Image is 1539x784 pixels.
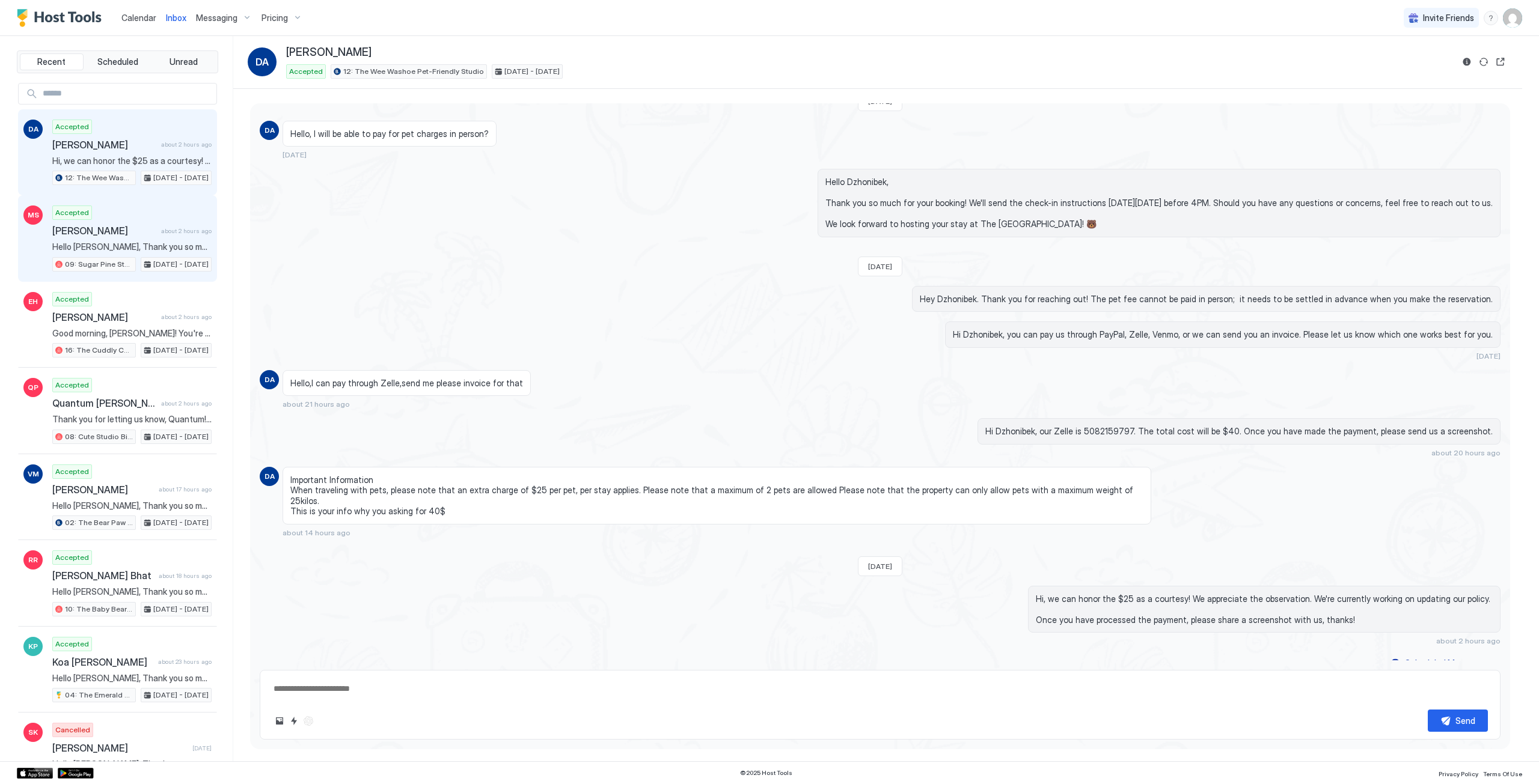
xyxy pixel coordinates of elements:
span: about 20 hours ago [1431,448,1501,457]
button: Scheduled [86,53,150,70]
span: 16: The Cuddly Cub Studio [65,345,133,356]
span: about 2 hours ago [1436,636,1501,645]
span: MS [28,210,39,220]
button: Quick reply [287,714,301,728]
a: Inbox [166,11,186,24]
span: [DATE] [1476,351,1501,360]
span: 02: The Bear Paw Pet Friendly King Studio [65,517,133,528]
span: 09: Sugar Pine Studio at [GEOGRAPHIC_DATA] [65,259,133,270]
span: Accepted [55,380,89,390]
span: [DATE] - [DATE] [504,66,560,77]
span: Terms Of Use [1483,770,1522,777]
a: Google Play Store [58,768,94,779]
span: [PERSON_NAME] [52,742,188,754]
span: Accepted [55,121,89,132]
span: QP [28,382,38,393]
button: Sync reservation [1476,55,1491,69]
span: Hello, I will be able to pay for pet charges in person? [290,129,489,139]
span: 04: The Emerald Bay Pet Friendly Studio [65,690,133,700]
span: Hi Dzhonibek, you can pay us through PayPal, Zelle, Venmo, or we can send you an invoice. Please ... [953,329,1493,340]
div: Send [1455,714,1475,727]
span: Privacy Policy [1439,770,1478,777]
span: Koa [PERSON_NAME] [52,656,153,668]
span: EH [28,296,38,307]
span: 08: Cute Studio Bike to Beach [65,431,133,442]
span: [DATE] - [DATE] [153,259,209,270]
span: [PERSON_NAME] Bhat [52,570,154,582]
span: about 2 hours ago [161,227,212,235]
input: Input Field [38,84,216,104]
span: Scheduled [97,56,138,67]
span: [PERSON_NAME] [52,311,156,323]
span: [DATE] [283,150,307,159]
span: RR [28,555,38,565]
span: about 18 hours ago [159,572,212,580]
span: DA [265,471,275,482]
span: DA [265,374,275,385]
span: Accepted [55,207,89,218]
a: Host Tools Logo [17,9,107,27]
span: VM [28,469,39,479]
a: Privacy Policy [1439,767,1478,779]
span: 12: The Wee Washoe Pet-Friendly Studio [343,66,484,77]
span: Hi, we can honor the $25 as a courtesy! We appreciate the observation. We're currently working on... [1036,594,1493,625]
span: Invite Friends [1423,13,1474,23]
span: about 14 hours ago [283,528,350,537]
span: Hello Dzhonibek, Thank you so much for your booking! We'll send the check-in instructions [DATE][... [825,177,1493,229]
span: Accepted [289,66,323,77]
span: about 23 hours ago [158,658,212,666]
span: 12: The Wee Washoe Pet-Friendly Studio [65,172,133,183]
span: Important Information When traveling with pets, please note that an extra charge of $25 per pet, ... [290,475,1143,517]
span: Hello [PERSON_NAME], Thank you so much for your booking! We'll send the check-in instructions [DA... [52,242,212,252]
span: [PERSON_NAME] [286,46,372,59]
span: [DATE] - [DATE] [153,690,209,700]
span: Hi Dzhonibek, our Zelle is 5082159797. The total cost will be $40. Once you have made the payment... [985,426,1493,437]
a: App Store [17,768,53,779]
span: [PERSON_NAME] [52,484,154,496]
span: Accepted [55,466,89,477]
span: Hello [PERSON_NAME], Thank you so much for your booking! We'll send the check-in instructions on ... [52,586,212,597]
span: Calendar [121,13,156,23]
span: Unread [170,56,198,67]
span: Recent [37,56,66,67]
button: Upload image [272,714,287,728]
span: Thank you for letting us know, Quantum! We appreciate the care you took with the room. If you hav... [52,414,212,425]
span: [PERSON_NAME] [52,225,156,237]
span: KP [28,641,38,652]
span: Pricing [262,13,288,23]
span: Accepted [55,294,89,305]
span: about 2 hours ago [161,313,212,321]
span: [DATE] - [DATE] [153,517,209,528]
span: Messaging [196,13,237,23]
span: DA [28,124,38,135]
span: DA [265,125,275,136]
button: Open reservation [1493,55,1508,69]
span: Good morning, [PERSON_NAME]! You're welcome, see you soon 😊 [52,328,212,339]
span: Hello [PERSON_NAME], Thank you so much for your booking! We'll send the check-in instructions [DA... [52,500,212,511]
a: Terms Of Use [1483,767,1522,779]
button: Send [1428,710,1488,732]
button: Unread [151,53,215,70]
span: about 2 hours ago [161,400,212,407]
span: DA [255,55,269,69]
span: Hey Dzhonibek. Thank you for reaching out! The pet fee cannot be paid in person; it needs to be s... [920,294,1493,305]
span: [DATE] - [DATE] [153,345,209,356]
span: Inbox [166,13,186,23]
div: Scheduled Messages [1405,657,1487,669]
span: [PERSON_NAME] [52,139,156,151]
span: about 2 hours ago [161,141,212,148]
span: Hello [PERSON_NAME], Thank you so much for your booking! We'll send the check-in instructions [DA... [52,759,212,770]
span: [DATE] - [DATE] [153,604,209,615]
span: 10: The Baby Bear Pet Friendly Studio [65,604,133,615]
span: Hello [PERSON_NAME], Thank you so much for your booking! We'll send the check-in instructions [DA... [52,673,212,684]
button: Scheduled Messages [1389,655,1501,671]
span: Quantum [PERSON_NAME] [52,397,156,409]
div: tab-group [17,50,218,73]
span: © 2025 Host Tools [740,769,792,777]
span: Cancelled [55,725,90,735]
span: about 21 hours ago [283,400,350,409]
span: [DATE] - [DATE] [153,431,209,442]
